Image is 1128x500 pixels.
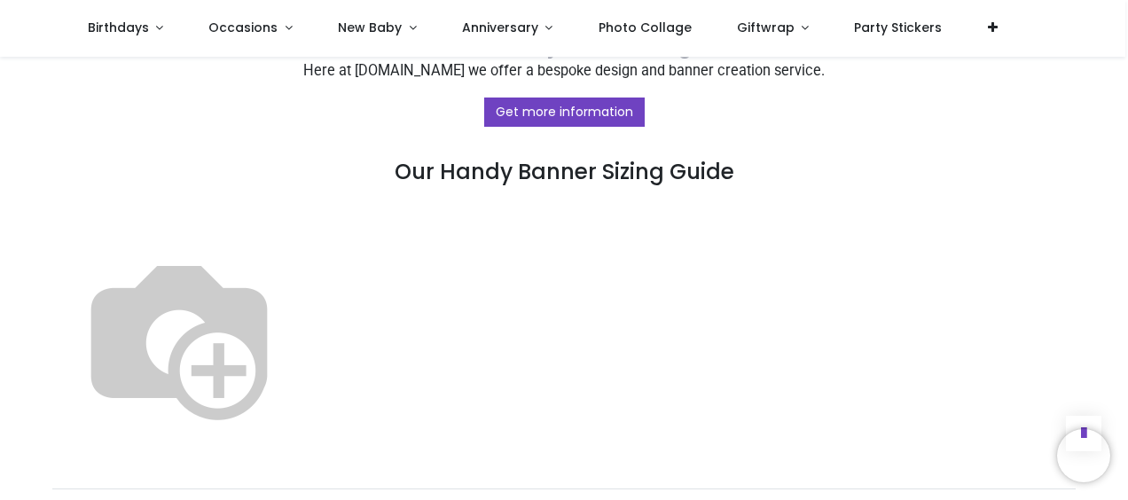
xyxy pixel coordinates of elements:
span: Giftwrap [737,19,795,36]
span: New Baby [338,19,402,36]
a: Get more information [484,98,645,128]
span: Anniversary [462,19,538,36]
img: Banner_Size_Helper_Image_Compare.svg [66,223,293,450]
span: Occasions [208,19,278,36]
span: Party Stickers [854,19,942,36]
span: Birthdays [88,19,149,36]
span: Photo Collage [599,19,692,36]
p: Here at [DOMAIN_NAME] we offer a bespoke design and banner creation service. [66,61,1061,82]
iframe: Brevo live chat [1057,429,1110,482]
h3: Our Handy Banner Sizing Guide [66,96,1061,188]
